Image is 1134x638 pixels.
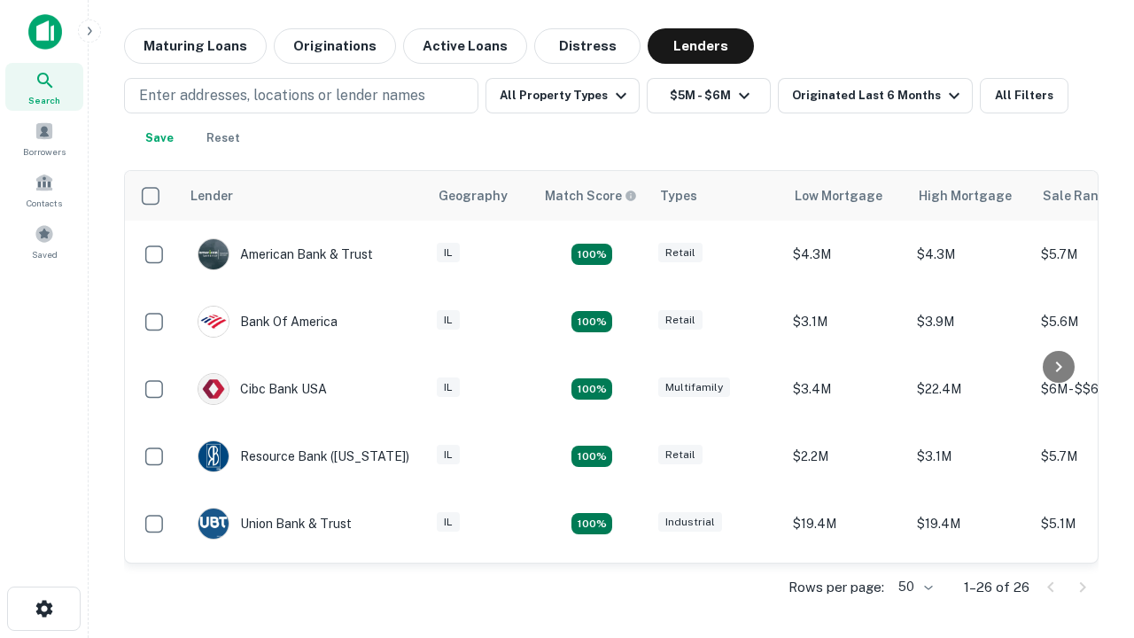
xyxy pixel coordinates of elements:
[658,512,722,533] div: Industrial
[198,373,327,405] div: Cibc Bank USA
[784,355,908,423] td: $3.4M
[908,423,1032,490] td: $3.1M
[437,445,460,465] div: IL
[485,78,640,113] button: All Property Types
[778,78,973,113] button: Originated Last 6 Months
[788,577,884,598] p: Rows per page:
[908,355,1032,423] td: $22.4M
[124,78,478,113] button: Enter addresses, locations or lender names
[198,509,229,539] img: picture
[784,423,908,490] td: $2.2M
[784,490,908,557] td: $19.4M
[649,171,784,221] th: Types
[658,445,703,465] div: Retail
[198,307,229,337] img: picture
[658,310,703,331] div: Retail
[198,306,338,338] div: Bank Of America
[545,186,633,206] h6: Match Score
[437,310,460,331] div: IL
[571,446,612,467] div: Matching Properties: 4, hasApolloMatch: undefined
[571,378,612,400] div: Matching Properties: 4, hasApolloMatch: undefined
[27,196,62,210] span: Contacts
[1045,440,1134,525] iframe: Chat Widget
[437,512,460,533] div: IL
[571,513,612,534] div: Matching Properties: 4, hasApolloMatch: undefined
[908,221,1032,288] td: $4.3M
[891,574,936,600] div: 50
[5,63,83,111] a: Search
[795,185,882,206] div: Low Mortgage
[124,28,267,64] button: Maturing Loans
[198,374,229,404] img: picture
[198,239,229,269] img: picture
[5,217,83,265] a: Saved
[439,185,508,206] div: Geography
[198,508,352,540] div: Union Bank & Trust
[660,185,697,206] div: Types
[908,557,1032,625] td: $4M
[437,243,460,263] div: IL
[195,121,252,156] button: Reset
[274,28,396,64] button: Originations
[180,171,428,221] th: Lender
[5,166,83,214] a: Contacts
[198,441,229,471] img: picture
[403,28,527,64] button: Active Loans
[131,121,188,156] button: Save your search to get updates of matches that match your search criteria.
[784,171,908,221] th: Low Mortgage
[658,377,730,398] div: Multifamily
[571,244,612,265] div: Matching Properties: 7, hasApolloMatch: undefined
[139,85,425,106] p: Enter addresses, locations or lender names
[545,186,637,206] div: Capitalize uses an advanced AI algorithm to match your search with the best lender. The match sco...
[919,185,1012,206] div: High Mortgage
[437,377,460,398] div: IL
[198,238,373,270] div: American Bank & Trust
[784,557,908,625] td: $4M
[784,221,908,288] td: $4.3M
[23,144,66,159] span: Borrowers
[792,85,965,106] div: Originated Last 6 Months
[658,243,703,263] div: Retail
[648,28,754,64] button: Lenders
[28,14,62,50] img: capitalize-icon.png
[964,577,1029,598] p: 1–26 of 26
[571,311,612,332] div: Matching Properties: 4, hasApolloMatch: undefined
[32,247,58,261] span: Saved
[428,171,534,221] th: Geography
[534,28,641,64] button: Distress
[5,114,83,162] a: Borrowers
[198,440,409,472] div: Resource Bank ([US_STATE])
[908,490,1032,557] td: $19.4M
[28,93,60,107] span: Search
[908,171,1032,221] th: High Mortgage
[190,185,233,206] div: Lender
[980,78,1068,113] button: All Filters
[534,171,649,221] th: Capitalize uses an advanced AI algorithm to match your search with the best lender. The match sco...
[647,78,771,113] button: $5M - $6M
[784,288,908,355] td: $3.1M
[908,288,1032,355] td: $3.9M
